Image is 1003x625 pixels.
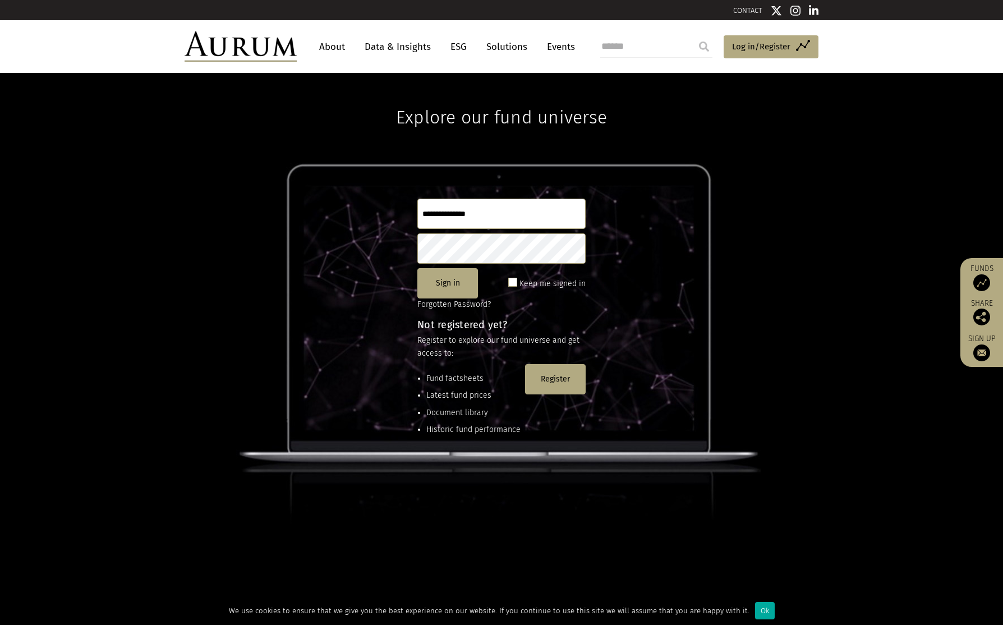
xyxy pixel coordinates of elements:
h4: Not registered yet? [417,320,586,330]
a: CONTACT [733,6,762,15]
input: Submit [693,35,715,58]
a: Forgotten Password? [417,300,491,309]
button: Register [525,364,586,394]
img: Linkedin icon [809,5,819,16]
div: Share [966,300,997,325]
a: Funds [966,264,997,291]
button: Sign in [417,268,478,298]
a: Sign up [966,334,997,361]
img: Sign up to our newsletter [973,344,990,361]
a: Solutions [481,36,533,57]
li: Document library [426,407,521,419]
img: Aurum [185,31,297,62]
div: Ok [755,602,775,619]
img: Share this post [973,309,990,325]
label: Keep me signed in [519,277,586,291]
img: Instagram icon [790,5,800,16]
img: Access Funds [973,274,990,291]
a: Log in/Register [724,35,818,59]
a: Data & Insights [359,36,436,57]
p: Register to explore our fund universe and get access to: [417,334,586,360]
a: ESG [445,36,472,57]
h1: Explore our fund universe [396,73,607,128]
li: Latest fund prices [426,389,521,402]
li: Fund factsheets [426,373,521,385]
span: Log in/Register [732,40,790,53]
a: About [314,36,351,57]
a: Events [541,36,575,57]
li: Historic fund performance [426,424,521,436]
img: Twitter icon [771,5,782,16]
